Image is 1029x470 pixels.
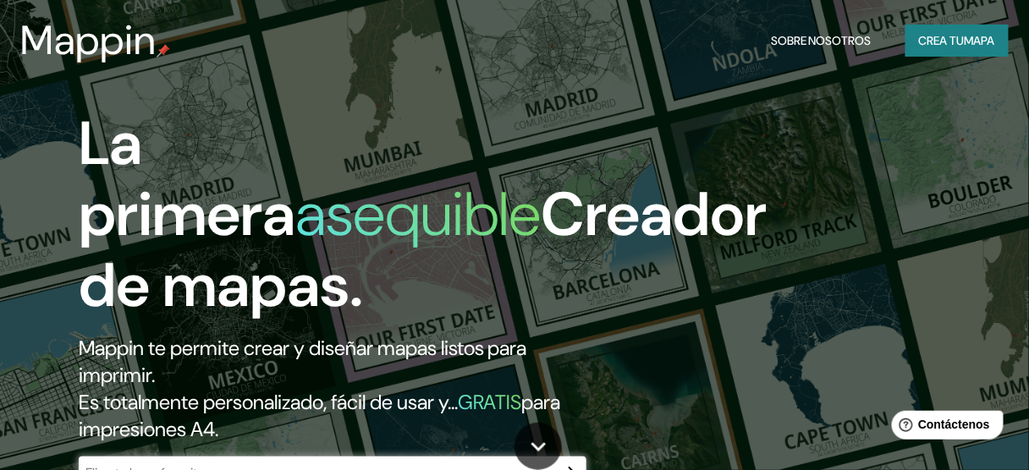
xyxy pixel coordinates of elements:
button: Crea tumapa [905,25,1009,57]
font: Mappin [20,14,157,67]
button: Sobre nosotros [764,25,878,57]
font: mapa [965,33,995,48]
iframe: Lanzador de widgets de ayuda [878,404,1010,451]
img: pin de mapeo [157,44,170,57]
font: Creador de mapas. [79,175,768,325]
font: asequible [295,175,542,254]
font: GRATIS [458,389,522,415]
font: La primera [79,104,295,254]
font: para impresiones A4. [79,389,561,442]
font: Mappin te permite crear y diseñar mapas listos para imprimir. [79,335,527,388]
font: Sobre nosotros [771,33,872,48]
font: Crea tu [919,33,965,48]
font: Es totalmente personalizado, fácil de usar y... [79,389,458,415]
